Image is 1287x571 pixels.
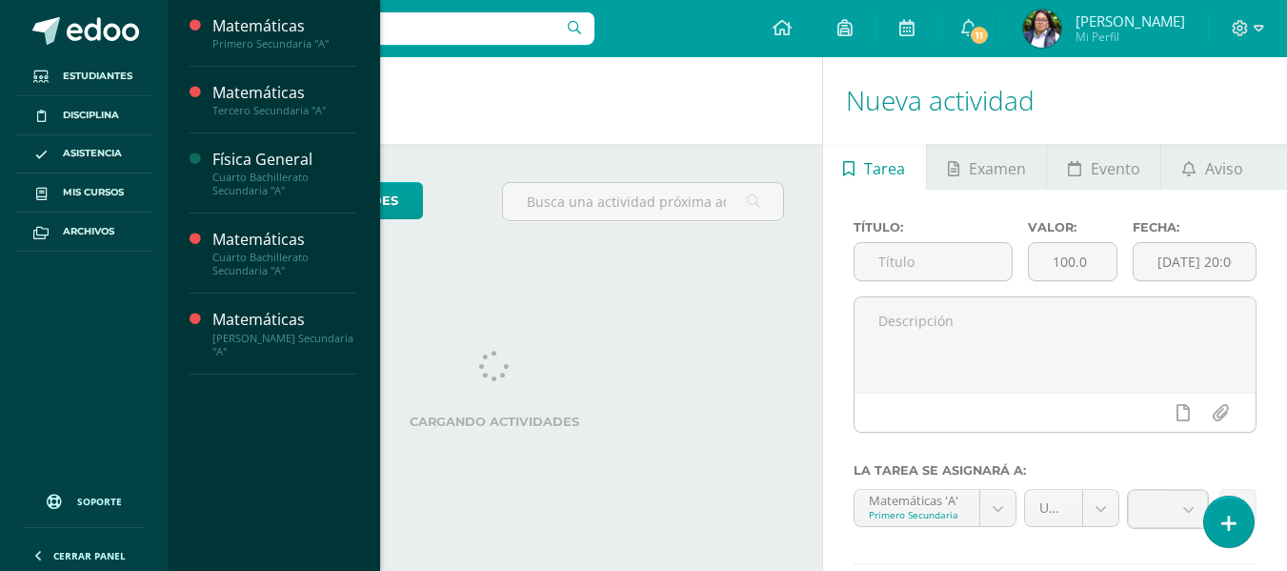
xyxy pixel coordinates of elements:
[15,135,152,174] a: Asistencia
[212,82,357,104] div: Matemáticas
[23,476,145,522] a: Soporte
[63,69,132,84] span: Estudiantes
[1023,10,1061,48] img: 7ab285121826231a63682abc32cdc9f2.png
[854,463,1257,478] label: La tarea se asignará a:
[846,57,1264,144] h1: Nueva actividad
[77,495,122,508] span: Soporte
[212,229,357,277] a: MatemáticasCuarto Bachillerato Secundaria "A"
[212,37,357,51] div: Primero Secundaria "A"
[191,57,799,144] h1: Actividades
[823,144,926,190] a: Tarea
[1161,144,1263,190] a: Aviso
[1205,146,1243,192] span: Aviso
[63,185,124,200] span: Mis cursos
[927,144,1046,190] a: Examen
[1134,243,1256,280] input: Fecha de entrega
[969,25,990,46] span: 11
[212,149,357,171] div: Física General
[1039,490,1068,526] span: Unidad 4
[1091,146,1140,192] span: Evento
[1029,243,1116,280] input: Puntos máximos
[63,108,119,123] span: Disciplina
[1133,220,1257,235] label: Fecha:
[15,173,152,213] a: Mis cursos
[1028,220,1117,235] label: Valor:
[212,149,357,197] a: Física GeneralCuarto Bachillerato Secundaria "A"
[15,57,152,96] a: Estudiantes
[63,224,114,239] span: Archivos
[212,309,357,331] div: Matemáticas
[854,220,1013,235] label: Título:
[212,332,357,358] div: [PERSON_NAME] Secundaria "A"
[53,549,126,562] span: Cerrar panel
[503,183,782,220] input: Busca una actividad próxima aquí...
[15,213,152,252] a: Archivos
[212,15,357,37] div: Matemáticas
[212,171,357,197] div: Cuarto Bachillerato Secundaria "A"
[212,15,357,51] a: MatemáticasPrimero Secundaria "A"
[212,82,357,117] a: MatemáticasTercero Secundaria "A"
[212,309,357,357] a: Matemáticas[PERSON_NAME] Secundaria "A"
[869,490,966,508] div: Matemáticas 'A'
[1047,144,1160,190] a: Evento
[63,146,122,161] span: Asistencia
[864,146,905,192] span: Tarea
[212,251,357,277] div: Cuarto Bachillerato Secundaria "A"
[212,104,357,117] div: Tercero Secundaria "A"
[1076,11,1185,31] span: [PERSON_NAME]
[869,508,966,521] div: Primero Secundaria
[1025,490,1118,526] a: Unidad 4
[969,146,1026,192] span: Examen
[855,243,1012,280] input: Título
[180,12,594,45] input: Busca un usuario...
[212,229,357,251] div: Matemáticas
[1076,29,1185,45] span: Mi Perfil
[206,415,784,429] label: Cargando actividades
[15,96,152,135] a: Disciplina
[855,490,1016,526] a: Matemáticas 'A'Primero Secundaria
